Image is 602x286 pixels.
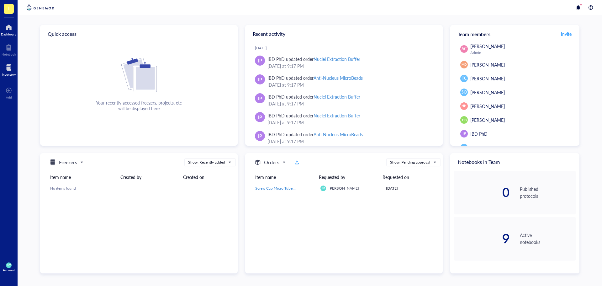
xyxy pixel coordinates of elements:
[267,81,433,88] div: [DATE] at 9:17 PM
[450,153,579,171] div: Notebooks in Team
[267,131,363,138] div: IBD PhD updated order
[8,4,10,12] span: I
[258,95,262,102] span: IP
[96,100,182,111] div: Your recently accessed freezers, projects, etc will be displayed here
[462,104,466,108] span: HH
[470,117,505,123] span: [PERSON_NAME]
[121,58,157,92] img: Cf+DiIyRRx+BTSbnYhsZzE9to3+AfuhVxcka4spAAAAAElFTkSuQmCC
[245,25,443,43] div: Recent activity
[7,264,10,267] span: MT
[470,131,488,137] span: IBD PhD
[1,22,17,36] a: Dashboard
[454,232,510,245] div: 9
[322,187,325,190] span: MT
[267,74,363,81] div: IBD PhD updated order
[250,110,438,128] a: IPIBD PhD updated orderNuclei Extraction Buffer[DATE] at 9:17 PM
[258,132,262,139] span: IP
[59,159,77,166] h5: Freezers
[462,46,467,52] span: AC
[267,62,433,69] div: [DATE] at 9:17 PM
[470,50,573,55] div: Admin
[316,171,380,183] th: Requested by
[2,62,16,76] a: Inventory
[118,171,181,183] th: Created by
[470,89,505,95] span: [PERSON_NAME]
[520,232,576,246] div: Active notebooks
[314,56,360,62] div: Nuclei Extraction Buffer
[470,144,498,151] span: Kaline Arnauts
[561,29,572,39] button: Invite
[258,57,262,64] span: IP
[250,53,438,72] a: IPIBD PhD updated orderNuclei Extraction Buffer[DATE] at 9:17 PM
[314,75,363,81] div: Anti-Nucleus MicroBeads
[462,117,467,123] span: HB
[6,95,12,99] div: Add
[314,112,360,119] div: Nuclei Extraction Buffer
[520,186,576,199] div: Published protocols
[50,186,233,191] div: No items found
[390,159,430,165] div: Show: Pending approval
[25,4,56,11] img: genemod-logo
[380,171,436,183] th: Requested on
[462,89,467,95] span: SO
[267,112,360,119] div: IBD PhD updated order
[255,46,438,51] div: [DATE]
[470,43,505,49] span: [PERSON_NAME]
[258,114,262,121] span: IP
[48,171,118,183] th: Item name
[470,62,505,68] span: [PERSON_NAME]
[329,186,359,191] span: [PERSON_NAME]
[462,145,466,150] span: KA
[253,171,316,183] th: Item name
[561,31,572,37] span: Invite
[470,75,505,82] span: [PERSON_NAME]
[454,186,510,199] div: 0
[450,25,579,43] div: Team members
[267,93,360,100] div: IBD PhD updated order
[255,186,423,191] span: Screw Cap Micro Tube, 2 ml, PP, with skirted base, with knurls, without closure, no print, 500 pc...
[267,100,433,107] div: [DATE] at 9:17 PM
[188,159,225,165] div: Show: Recently added
[267,119,433,126] div: [DATE] at 9:17 PM
[2,73,16,76] div: Inventory
[264,159,279,166] h5: Orders
[250,72,438,91] a: IPIBD PhD updated orderAnti-Nucleus MicroBeads[DATE] at 9:17 PM
[255,186,315,191] a: Screw Cap Micro Tube, 2 ml, PP, with skirted base, with knurls, without closure, no print, 500 pc...
[2,52,16,56] div: Notebook
[462,62,467,67] span: MD
[314,94,360,100] div: Nuclei Extraction Buffer
[40,25,238,43] div: Quick access
[1,32,17,36] div: Dashboard
[2,42,16,56] a: Notebook
[258,76,262,83] span: IP
[181,171,236,183] th: Created on
[386,186,438,191] div: [DATE]
[250,91,438,110] a: IPIBD PhD updated orderNuclei Extraction Buffer[DATE] at 9:17 PM
[3,268,15,272] div: Account
[462,76,467,81] span: TC
[314,131,363,138] div: Anti-Nucleus MicroBeads
[470,103,505,109] span: [PERSON_NAME]
[267,56,360,62] div: IBD PhD updated order
[250,128,438,147] a: IPIBD PhD updated orderAnti-Nucleus MicroBeads[DATE] at 9:17 PM
[462,131,466,137] span: IP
